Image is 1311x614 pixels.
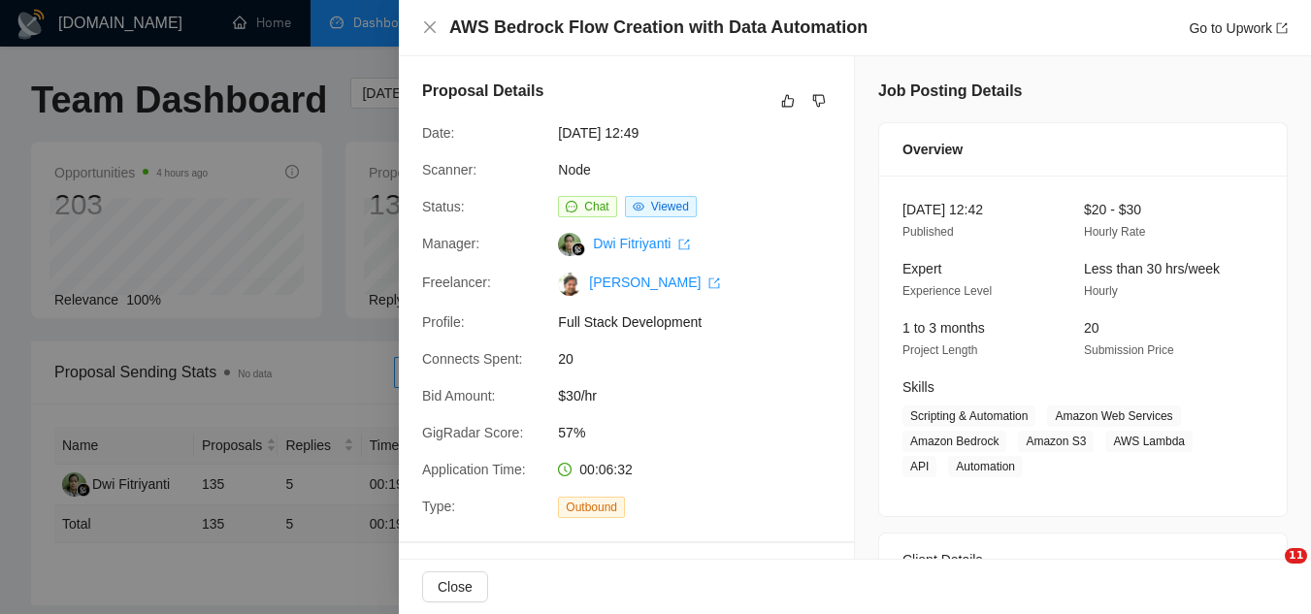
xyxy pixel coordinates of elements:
span: Amazon Web Services [1047,405,1180,427]
span: $30/hr [558,385,849,406]
span: Chat [584,200,608,213]
span: Outbound [558,497,625,518]
img: c1fQ-BChHAUR7_ftgGx_KPnZ-LY7cl0cqs7W_-4X-F1h8TM8ibu8UH23_ydpmdG7wl [558,273,581,296]
span: Project Length [902,343,977,357]
span: AWS Lambda [1105,431,1193,452]
span: API [902,456,936,477]
img: gigradar-bm.png [572,242,585,256]
span: Freelancer: [422,275,491,290]
h5: Proposal Details [422,80,543,103]
span: Automation [948,456,1023,477]
span: 20 [1084,320,1099,336]
div: Client Details [902,533,1263,586]
span: Close [438,576,473,598]
span: Viewed [651,200,689,213]
span: [DATE] 12:42 [902,202,983,217]
span: Amazon Bedrock [902,431,1006,452]
span: Scanner: [422,162,476,178]
span: Overview [902,139,963,160]
span: 20 [558,348,849,370]
span: Published [902,225,954,239]
span: Less than 30 hrs/week [1084,261,1220,276]
button: Close [422,19,438,36]
span: export [708,277,720,289]
h4: AWS Bedrock Flow Creation with Data Automation [449,16,868,40]
a: [PERSON_NAME] export [589,275,720,290]
span: Date: [422,125,454,141]
span: Skills [902,379,934,395]
span: $20 - $30 [1084,202,1141,217]
span: Manager: [422,236,479,251]
span: Experience Level [902,284,992,298]
button: like [776,89,800,113]
span: 57% [558,422,849,443]
span: message [566,201,577,212]
button: Close [422,571,488,602]
span: eye [633,201,644,212]
span: Scripting & Automation [902,405,1035,427]
h5: Job Posting Details [878,80,1022,103]
span: like [781,93,795,109]
span: Profile: [422,314,465,330]
span: [DATE] 12:49 [558,122,849,144]
a: Node [558,162,590,178]
span: 00:06:32 [579,462,633,477]
span: GigRadar Score: [422,425,523,440]
span: Type: [422,499,455,514]
span: Submission Price [1084,343,1174,357]
span: Status: [422,199,465,214]
span: export [678,239,690,250]
span: dislike [812,93,826,109]
span: close [422,19,438,35]
span: 11 [1285,548,1307,564]
span: Hourly [1084,284,1118,298]
span: Amazon S3 [1018,431,1094,452]
span: 1 to 3 months [902,320,985,336]
span: Expert [902,261,941,276]
button: dislike [807,89,831,113]
span: Bid Amount: [422,388,496,404]
a: Dwi Fitriyanti export [593,236,690,251]
a: Go to Upworkexport [1189,20,1288,36]
span: Full Stack Development [558,311,849,333]
span: Connects Spent: [422,351,523,367]
span: Hourly Rate [1084,225,1145,239]
span: export [1276,22,1288,34]
span: Application Time: [422,462,526,477]
iframe: Intercom live chat [1245,548,1292,595]
span: clock-circle [558,463,572,476]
